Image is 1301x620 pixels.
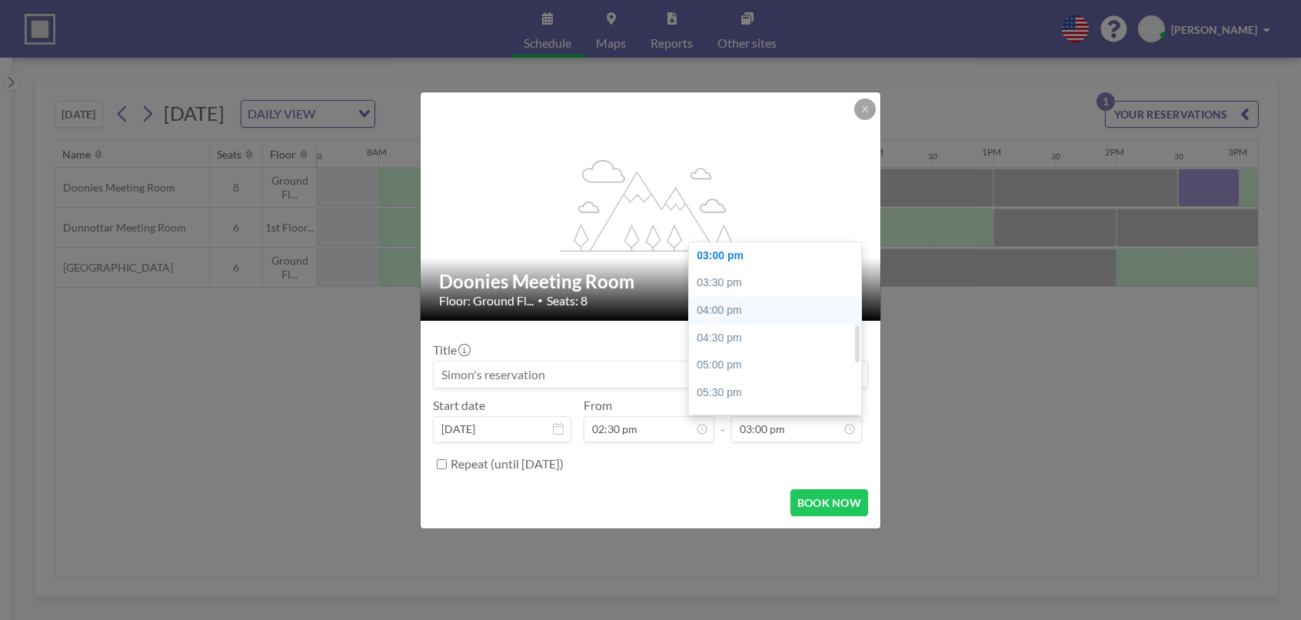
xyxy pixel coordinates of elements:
label: Start date [433,398,485,413]
label: From [584,398,612,413]
div: 05:00 pm [689,352,869,379]
span: Seats: 8 [547,293,587,308]
span: - [720,403,725,437]
span: • [537,295,543,306]
div: 04:30 pm [689,325,869,352]
div: 03:00 pm [689,242,869,270]
div: 06:00 pm [689,406,869,434]
div: 05:30 pm [689,379,869,407]
button: BOOK NOW [790,489,868,516]
label: Title [433,342,469,358]
span: Floor: Ground Fl... [439,293,534,308]
input: Simon's reservation [434,362,867,388]
div: 04:00 pm [689,297,869,325]
label: Repeat (until [DATE]) [451,456,564,472]
div: 03:30 pm [689,269,869,297]
h2: Doonies Meeting Room [439,270,863,293]
g: flex-grow: 1.2; [561,158,742,251]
